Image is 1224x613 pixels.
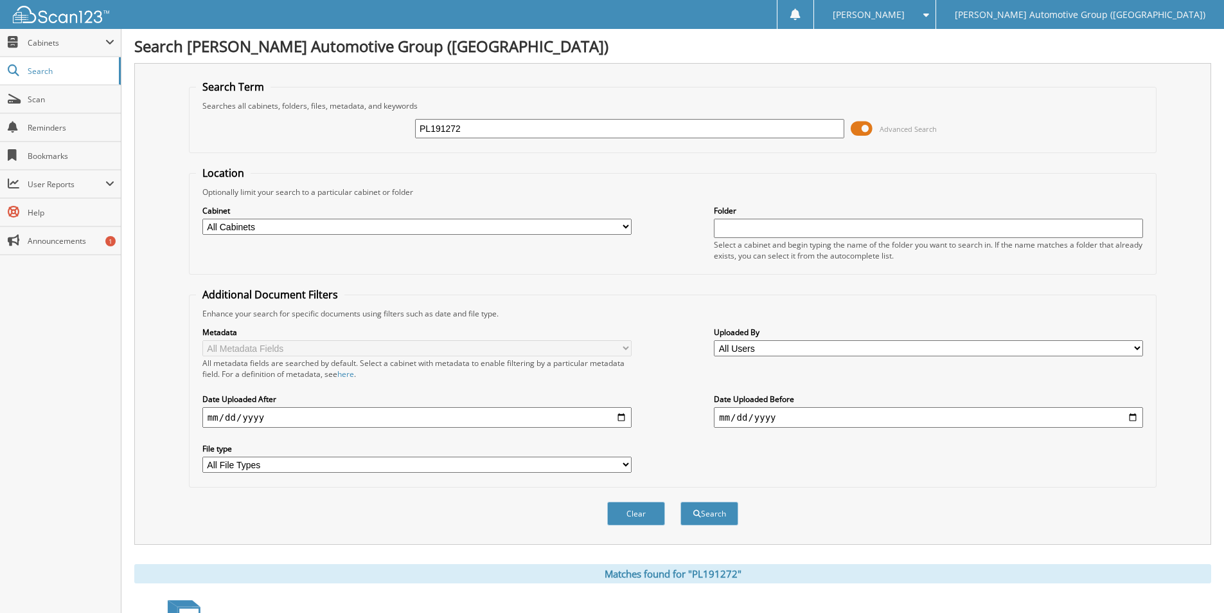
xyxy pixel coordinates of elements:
[28,235,114,246] span: Announcements
[202,205,632,216] label: Cabinet
[202,358,632,380] div: All metadata fields are searched by default. Select a cabinet with metadata to enable filtering b...
[28,66,112,77] span: Search
[28,207,114,218] span: Help
[196,187,1149,197] div: Optionally limit your search to a particular cabinet or folder
[196,308,1149,319] div: Enhance your search for specific documents using filters such as date and file type.
[28,94,114,105] span: Scan
[607,502,665,526] button: Clear
[28,179,105,190] span: User Reports
[833,11,905,19] span: [PERSON_NAME]
[714,394,1143,405] label: Date Uploaded Before
[955,11,1205,19] span: [PERSON_NAME] Automotive Group ([GEOGRAPHIC_DATA])
[134,564,1211,583] div: Matches found for "PL191272"
[880,124,937,134] span: Advanced Search
[196,80,271,94] legend: Search Term
[196,166,251,180] legend: Location
[714,205,1143,216] label: Folder
[13,6,109,23] img: scan123-logo-white.svg
[202,443,632,454] label: File type
[28,122,114,133] span: Reminders
[134,35,1211,57] h1: Search [PERSON_NAME] Automotive Group ([GEOGRAPHIC_DATA])
[714,239,1143,261] div: Select a cabinet and begin typing the name of the folder you want to search in. If the name match...
[714,327,1143,338] label: Uploaded By
[196,100,1149,111] div: Searches all cabinets, folders, files, metadata, and keywords
[714,407,1143,428] input: end
[105,236,116,246] div: 1
[202,327,632,338] label: Metadata
[196,288,344,302] legend: Additional Document Filters
[28,37,105,48] span: Cabinets
[337,369,354,380] a: here
[680,502,738,526] button: Search
[202,394,632,405] label: Date Uploaded After
[202,407,632,428] input: start
[28,151,114,161] span: Bookmarks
